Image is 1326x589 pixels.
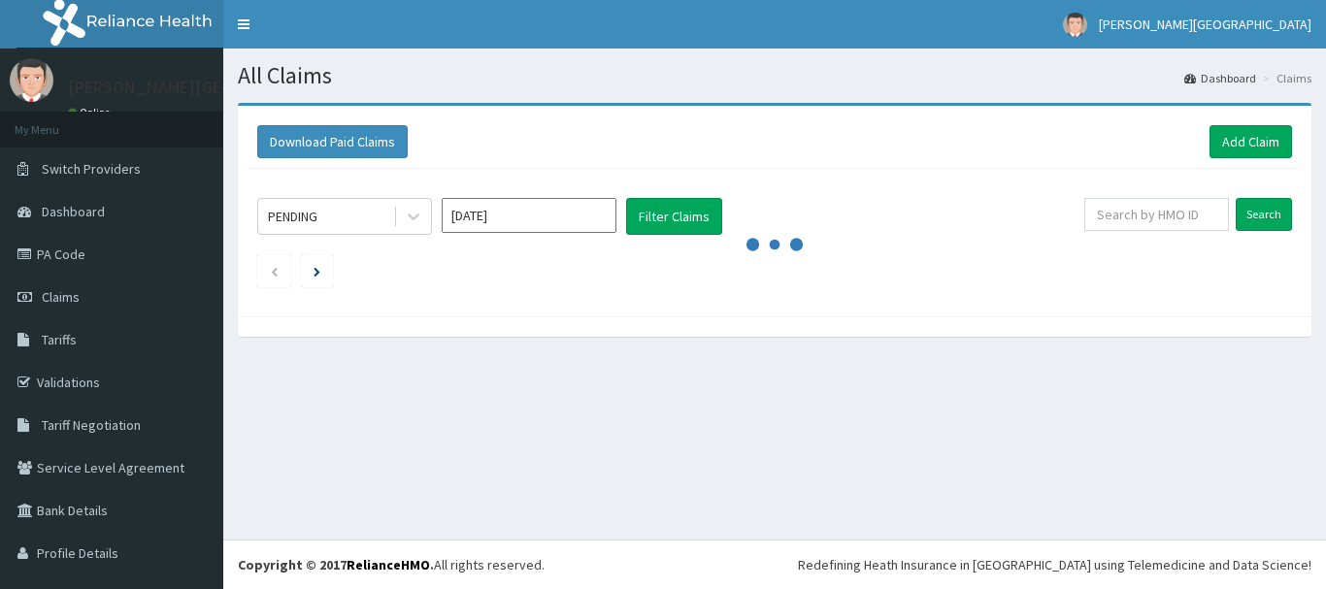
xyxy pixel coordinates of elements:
[268,207,317,226] div: PENDING
[798,555,1311,574] div: Redefining Heath Insurance in [GEOGRAPHIC_DATA] using Telemedicine and Data Science!
[442,198,616,233] input: Select Month and Year
[10,58,53,102] img: User Image
[270,262,279,279] a: Previous page
[1210,125,1292,158] a: Add Claim
[42,288,80,306] span: Claims
[42,203,105,220] span: Dashboard
[42,160,141,178] span: Switch Providers
[347,556,430,573] a: RelianceHMO
[68,79,355,96] p: [PERSON_NAME][GEOGRAPHIC_DATA]
[223,540,1326,589] footer: All rights reserved.
[1184,70,1256,86] a: Dashboard
[1084,198,1229,231] input: Search by HMO ID
[42,331,77,348] span: Tariffs
[238,556,434,573] strong: Copyright © 2017 .
[42,416,141,434] span: Tariff Negotiation
[314,262,320,279] a: Next page
[1258,70,1311,86] li: Claims
[68,106,115,119] a: Online
[746,215,804,274] svg: audio-loading
[1063,13,1087,37] img: User Image
[1099,16,1311,33] span: [PERSON_NAME][GEOGRAPHIC_DATA]
[1236,198,1292,231] input: Search
[238,63,1311,88] h1: All Claims
[626,198,722,235] button: Filter Claims
[257,125,408,158] button: Download Paid Claims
